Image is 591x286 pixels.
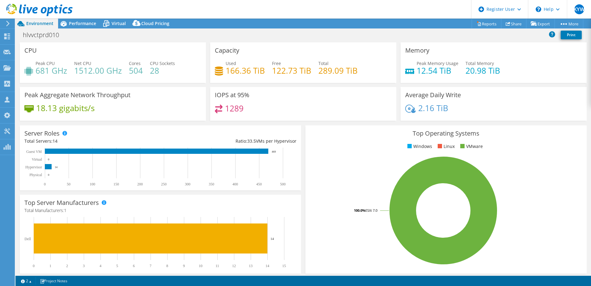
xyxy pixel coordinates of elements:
text: Dell [24,237,31,241]
text: 200 [137,182,143,186]
div: Ratio: VMs per Hypervisor [160,138,296,145]
span: Total Memory [466,60,494,66]
text: 500 [280,182,286,186]
li: Linux [436,143,455,150]
text: 14 [55,166,58,169]
svg: \n [536,6,541,12]
span: CPU Sockets [150,60,175,66]
text: 400 [232,182,238,186]
h1: hlvvctprd010 [20,32,69,38]
h4: 122.73 TiB [272,67,311,74]
a: Reports [472,19,501,28]
text: 0 [48,173,49,176]
text: Hypervisor [25,165,42,169]
h3: CPU [24,47,37,54]
h4: 28 [150,67,175,74]
span: Total [318,60,329,66]
li: Windows [406,143,432,150]
span: 33.5 [247,138,256,144]
span: Cloud Pricing [141,20,169,26]
text: 1 [49,264,51,268]
text: Physical [29,173,42,177]
tspan: ESXi 7.0 [365,208,377,213]
text: 11 [215,264,219,268]
h3: Capacity [215,47,239,54]
a: Project Notes [36,277,72,285]
span: Free [272,60,281,66]
text: 2 [66,264,68,268]
h4: 289.09 TiB [318,67,358,74]
a: 2 [17,277,36,285]
text: 14 [266,264,269,268]
a: Export [526,19,555,28]
h3: Peak Aggregate Network Throughput [24,92,130,98]
span: Virtual [112,20,126,26]
h3: Memory [405,47,429,54]
span: 1 [64,207,66,213]
text: 350 [209,182,214,186]
h4: 1512.00 GHz [74,67,122,74]
text: 450 [256,182,262,186]
h4: 2.16 TiB [418,105,448,111]
text: 300 [185,182,190,186]
text: 14 [270,237,274,240]
span: Performance [69,20,96,26]
tspan: 100.0% [354,208,365,213]
text: 9 [183,264,185,268]
h3: IOPS at 95% [215,92,249,98]
span: KYW [574,4,584,14]
div: Total Servers: [24,138,160,145]
text: 469 [272,150,276,153]
text: 12 [232,264,236,268]
li: VMware [459,143,483,150]
h3: Top Operating Systems [310,130,582,137]
text: 13 [249,264,253,268]
text: 7 [150,264,151,268]
a: More [555,19,583,28]
span: 14 [53,138,57,144]
h4: 18.13 gigabits/s [36,105,95,111]
text: 15 [282,264,286,268]
text: Virtual [32,157,42,162]
text: 4 [100,264,101,268]
span: Environment [26,20,53,26]
span: Used [226,60,236,66]
text: 0 [44,182,46,186]
h4: 12.54 TiB [417,67,458,74]
h3: Server Roles [24,130,60,137]
text: 0 [48,158,49,161]
h4: 166.36 TiB [226,67,265,74]
text: 250 [161,182,167,186]
a: Print [561,31,582,39]
h3: Top Server Manufacturers [24,199,99,206]
h4: 1289 [225,105,244,112]
text: 10 [199,264,202,268]
text: 5 [116,264,118,268]
span: Peak Memory Usage [417,60,458,66]
text: 8 [166,264,168,268]
text: Guest VM [26,149,42,154]
text: 3 [83,264,85,268]
text: 6 [133,264,135,268]
a: Share [501,19,526,28]
span: Net CPU [74,60,91,66]
h4: 681 GHz [36,67,67,74]
h4: 20.98 TiB [466,67,500,74]
h4: 504 [129,67,143,74]
text: 0 [33,264,35,268]
span: Cores [129,60,141,66]
text: 50 [67,182,70,186]
h3: Average Daily Write [405,92,461,98]
text: 100 [90,182,95,186]
span: Peak CPU [36,60,55,66]
h4: Total Manufacturers: [24,207,296,214]
text: 150 [113,182,119,186]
